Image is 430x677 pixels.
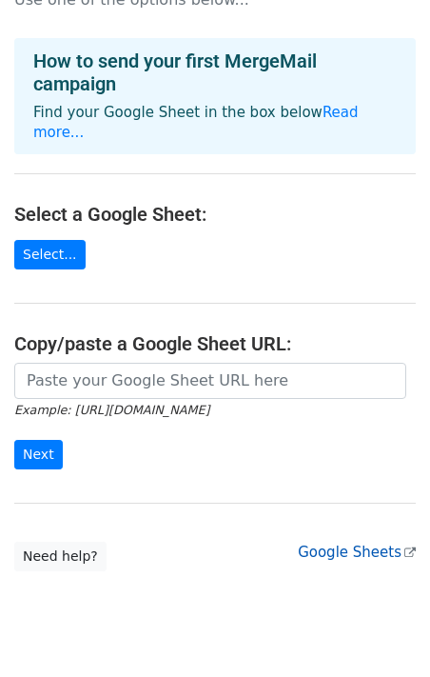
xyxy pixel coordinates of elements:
[33,50,397,95] h4: How to send your first MergeMail campaign
[298,544,416,561] a: Google Sheets
[14,542,107,571] a: Need help?
[14,332,416,355] h4: Copy/paste a Google Sheet URL:
[335,586,430,677] iframe: Chat Widget
[14,440,63,469] input: Next
[33,104,359,141] a: Read more...
[14,363,406,399] input: Paste your Google Sheet URL here
[33,103,397,143] p: Find your Google Sheet in the box below
[14,203,416,226] h4: Select a Google Sheet:
[14,403,209,417] small: Example: [URL][DOMAIN_NAME]
[14,240,86,269] a: Select...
